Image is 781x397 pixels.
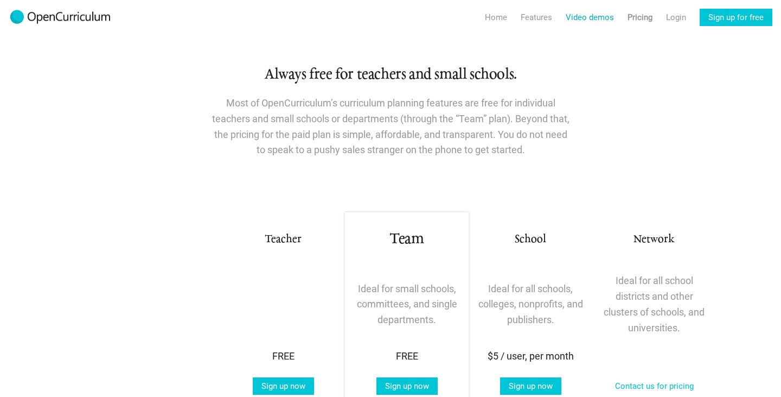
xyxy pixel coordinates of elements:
p: Most of OpenCurriculum’s curriculum planning features are free for individual teachers and small ... [212,96,569,158]
h1: Always free for teachers and small schools. [65,65,716,85]
a: Home [485,9,507,26]
a: Login [666,9,686,26]
p: Ideal for small schools, committees, and single departments. [351,281,462,328]
div: FREE [351,349,462,364]
a: Features [521,9,552,26]
a: Sign up now [253,377,314,395]
h1: Team [351,230,462,249]
a: Sign up for free [700,9,772,26]
div: FREE [228,349,338,364]
p: Ideal for all schools, colleges, nonprofits, and publishers. [475,281,586,328]
div: $5 / user, per month [475,349,586,364]
a: Video demos [566,9,614,26]
h3: Network [599,232,709,248]
a: Pricing [628,9,652,26]
p: Ideal for all school districts and other clusters of schools, and universities. [599,273,709,336]
a: Sign up now [500,377,561,395]
a: Contact us for pricing [606,377,702,395]
h3: School [475,232,586,248]
a: Sign up now [376,377,438,395]
img: 2017-logo-m.png [9,9,112,26]
h3: Teacher [228,232,338,248]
